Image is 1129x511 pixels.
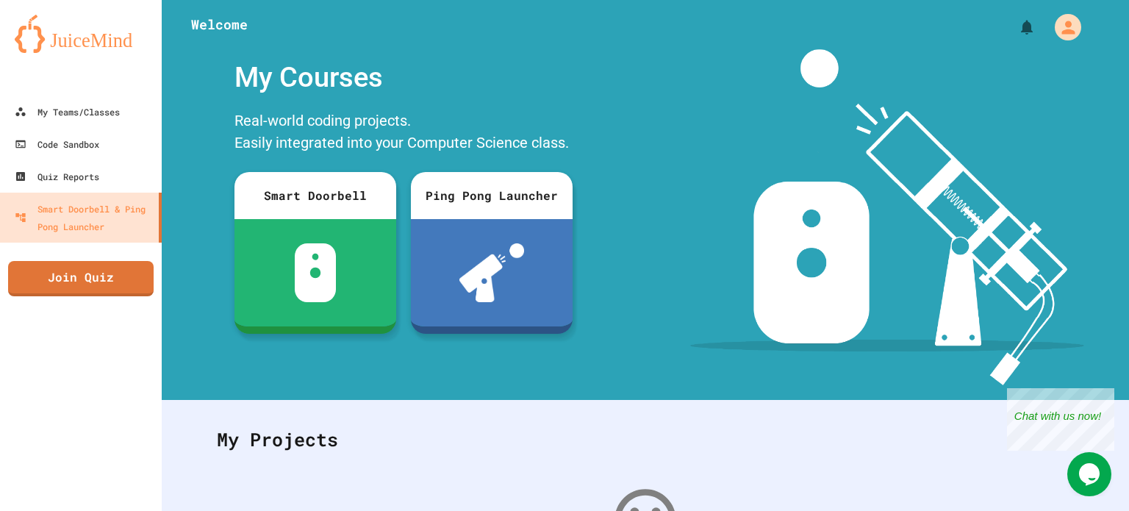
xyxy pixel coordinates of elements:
[459,243,525,302] img: ppl-with-ball.png
[295,243,337,302] img: sdb-white.svg
[227,49,580,106] div: My Courses
[15,135,99,153] div: Code Sandbox
[15,200,153,235] div: Smart Doorbell & Ping Pong Launcher
[8,261,154,296] a: Join Quiz
[1039,10,1085,44] div: My Account
[690,49,1084,385] img: banner-image-my-projects.png
[15,103,120,121] div: My Teams/Classes
[15,15,147,53] img: logo-orange.svg
[1007,388,1114,451] iframe: chat widget
[234,172,396,219] div: Smart Doorbell
[227,106,580,161] div: Real-world coding projects. Easily integrated into your Computer Science class.
[1067,452,1114,496] iframe: chat widget
[202,411,1089,468] div: My Projects
[411,172,573,219] div: Ping Pong Launcher
[991,15,1039,40] div: My Notifications
[15,168,99,185] div: Quiz Reports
